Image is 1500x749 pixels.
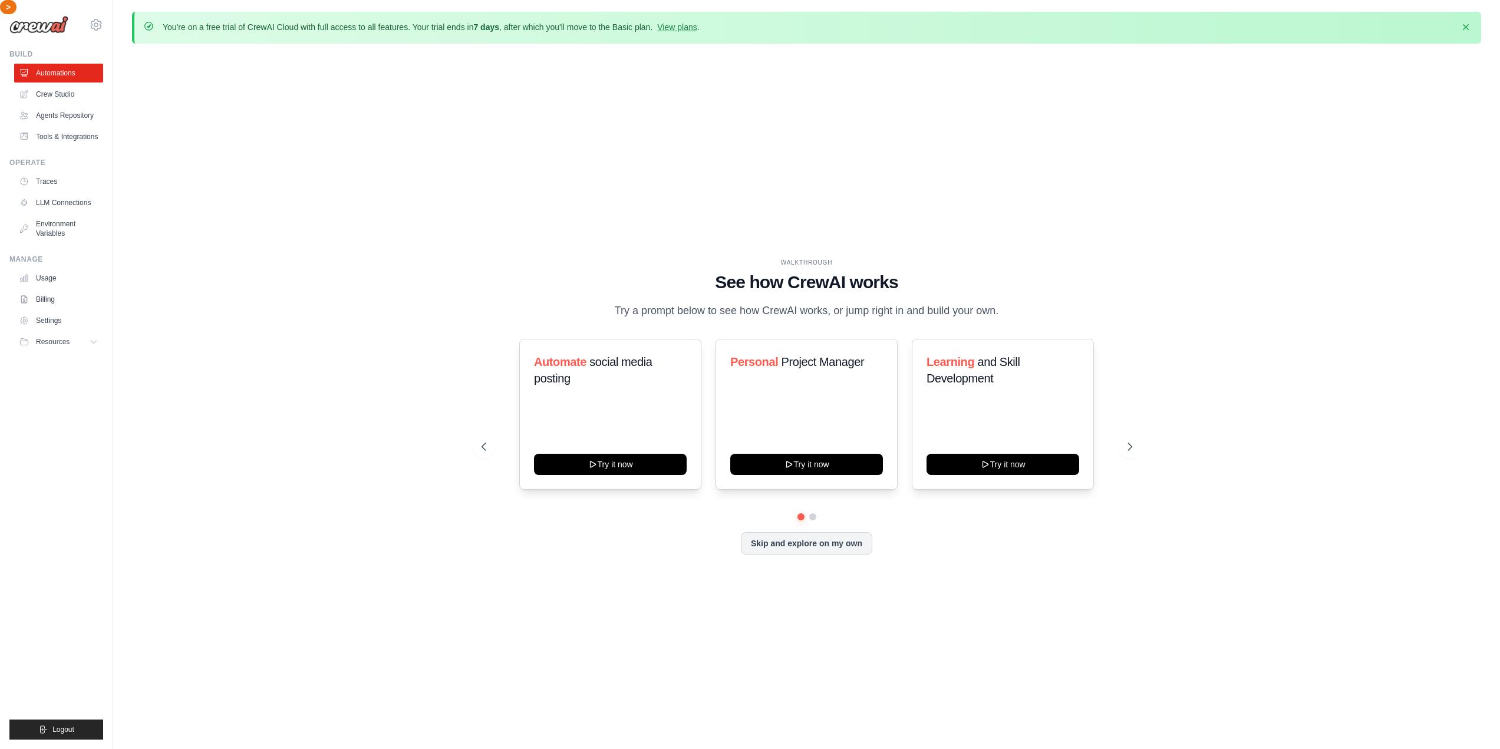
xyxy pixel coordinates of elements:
[14,193,103,212] a: LLM Connections
[730,454,883,475] button: Try it now
[14,64,103,83] a: Automations
[9,255,103,264] div: Manage
[741,532,872,555] button: Skip and explore on my own
[534,355,652,385] span: social media posting
[927,355,974,368] span: Learning
[482,258,1132,267] div: WALKTHROUGH
[14,290,103,309] a: Billing
[534,454,687,475] button: Try it now
[14,311,103,330] a: Settings
[609,302,1005,319] p: Try a prompt below to see how CrewAI works, or jump right in and build your own.
[1441,692,1500,749] iframe: Chat Widget
[14,85,103,104] a: Crew Studio
[14,106,103,125] a: Agents Repository
[14,127,103,146] a: Tools & Integrations
[657,22,697,32] a: View plans
[36,337,70,347] span: Resources
[9,16,68,34] img: Logo
[52,725,74,734] span: Logout
[14,269,103,288] a: Usage
[927,355,1020,385] span: and Skill Development
[482,272,1132,293] h1: See how CrewAI works
[730,355,778,368] span: Personal
[927,454,1079,475] button: Try it now
[14,215,103,243] a: Environment Variables
[534,355,586,368] span: Automate
[14,332,103,351] button: Resources
[9,158,103,167] div: Operate
[14,172,103,191] a: Traces
[9,50,103,59] div: Build
[163,21,700,33] p: You're on a free trial of CrewAI Cloud with full access to all features. Your trial ends in , aft...
[9,720,103,740] button: Logout
[781,355,864,368] span: Project Manager
[473,22,499,32] strong: 7 days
